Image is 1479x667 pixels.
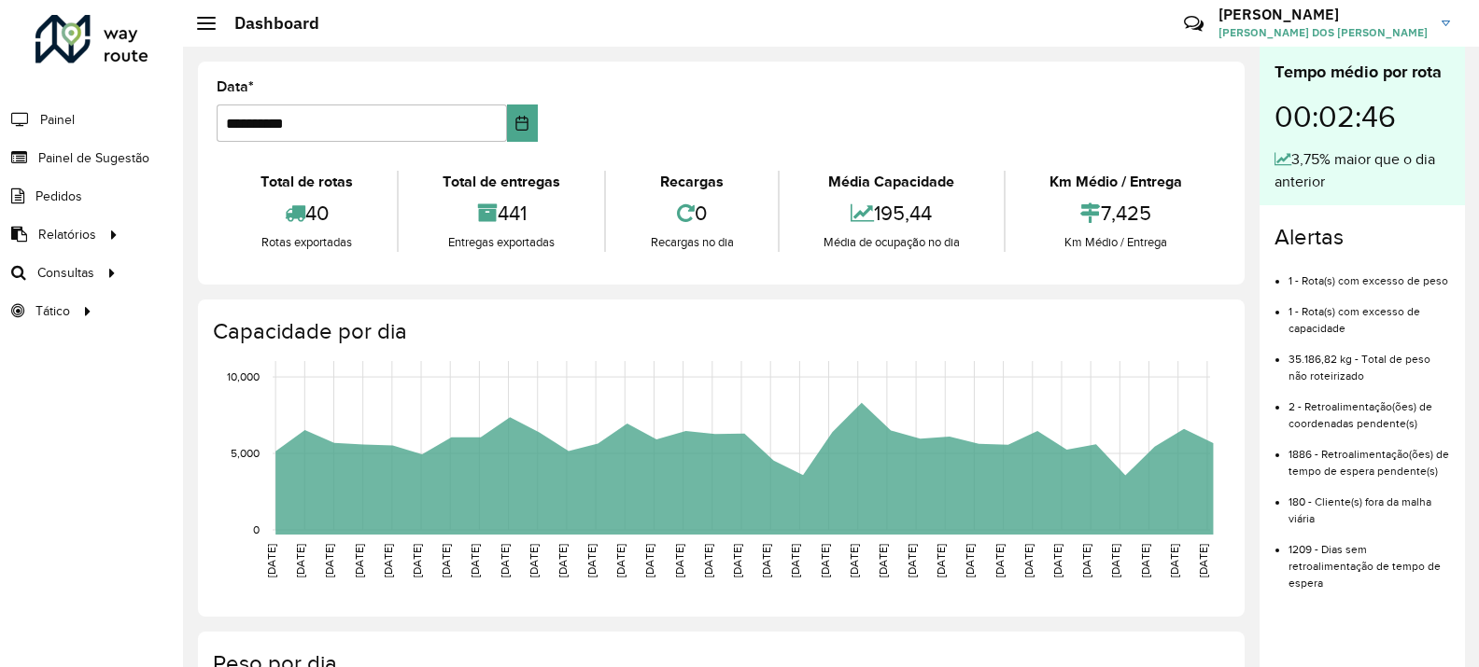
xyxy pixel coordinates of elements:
[294,544,306,577] text: [DATE]
[1275,60,1450,85] div: Tempo médio por rota
[789,544,801,577] text: [DATE]
[37,263,94,283] span: Consultas
[221,193,392,233] div: 40
[877,544,889,577] text: [DATE]
[1289,527,1450,591] li: 1209 - Dias sem retroalimentação de tempo de espera
[1289,289,1450,337] li: 1 - Rota(s) com excesso de capacidade
[528,544,540,577] text: [DATE]
[216,13,319,34] h2: Dashboard
[784,171,999,193] div: Média Capacidade
[1289,258,1450,289] li: 1 - Rota(s) com excesso de peso
[702,544,714,577] text: [DATE]
[253,523,260,535] text: 0
[993,544,1006,577] text: [DATE]
[935,544,947,577] text: [DATE]
[221,171,392,193] div: Total de rotas
[221,233,392,252] div: Rotas exportadas
[1174,4,1214,44] a: Contato Rápido
[1022,544,1035,577] text: [DATE]
[731,544,743,577] text: [DATE]
[1218,6,1428,23] h3: [PERSON_NAME]
[1289,479,1450,527] li: 180 - Cliente(s) fora da malha viária
[1051,544,1063,577] text: [DATE]
[614,544,627,577] text: [DATE]
[673,544,685,577] text: [DATE]
[507,104,539,142] button: Choose Date
[760,544,772,577] text: [DATE]
[403,233,599,252] div: Entregas exportadas
[1168,544,1180,577] text: [DATE]
[227,370,260,382] text: 10,000
[1010,171,1221,193] div: Km Médio / Entrega
[556,544,569,577] text: [DATE]
[819,544,831,577] text: [DATE]
[1010,193,1221,233] div: 7,425
[611,171,772,193] div: Recargas
[964,544,976,577] text: [DATE]
[1289,432,1450,479] li: 1886 - Retroalimentação(ões) de tempo de espera pendente(s)
[1289,384,1450,432] li: 2 - Retroalimentação(ões) de coordenadas pendente(s)
[38,148,149,168] span: Painel de Sugestão
[1275,148,1450,193] div: 3,75% maior que o dia anterior
[1275,85,1450,148] div: 00:02:46
[469,544,481,577] text: [DATE]
[38,225,96,244] span: Relatórios
[1010,233,1221,252] div: Km Médio / Entrega
[643,544,655,577] text: [DATE]
[403,193,599,233] div: 441
[906,544,918,577] text: [DATE]
[35,187,82,206] span: Pedidos
[40,110,75,130] span: Painel
[1197,544,1209,577] text: [DATE]
[353,544,365,577] text: [DATE]
[403,171,599,193] div: Total de entregas
[265,544,277,577] text: [DATE]
[382,544,394,577] text: [DATE]
[611,233,772,252] div: Recargas no dia
[784,233,999,252] div: Média de ocupação no dia
[231,447,260,459] text: 5,000
[1109,544,1121,577] text: [DATE]
[848,544,860,577] text: [DATE]
[611,193,772,233] div: 0
[35,301,70,321] span: Tático
[585,544,598,577] text: [DATE]
[440,544,452,577] text: [DATE]
[213,318,1226,345] h4: Capacidade por dia
[323,544,335,577] text: [DATE]
[411,544,423,577] text: [DATE]
[1080,544,1092,577] text: [DATE]
[1275,224,1450,251] h4: Alertas
[1139,544,1151,577] text: [DATE]
[499,544,511,577] text: [DATE]
[784,193,999,233] div: 195,44
[1289,337,1450,384] li: 35.186,82 kg - Total de peso não roteirizado
[217,76,254,98] label: Data
[1218,24,1428,41] span: [PERSON_NAME] DOS [PERSON_NAME]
